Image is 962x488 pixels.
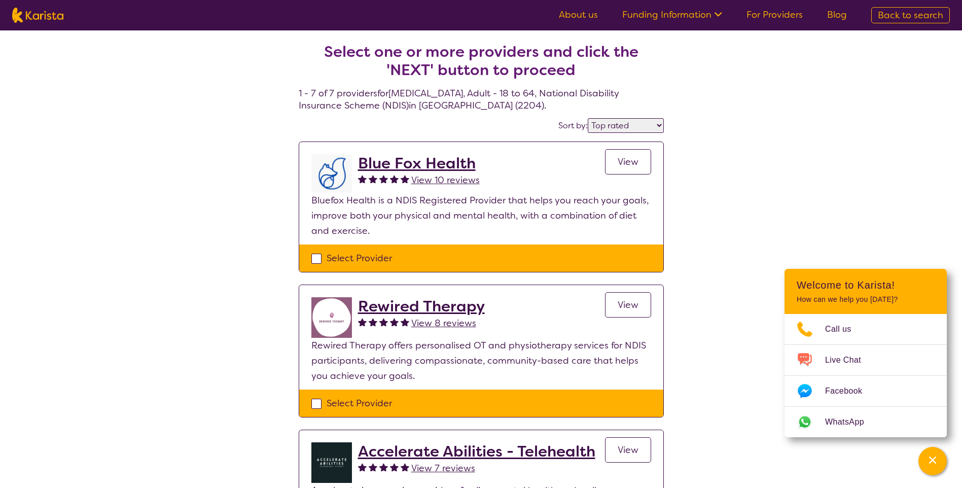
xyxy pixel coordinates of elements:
a: For Providers [746,9,803,21]
span: View 10 reviews [411,174,480,186]
ul: Choose channel [785,314,947,437]
a: Accelerate Abilities - Telehealth [358,442,595,461]
p: Bluefox Health is a NDIS Registered Provider that helps you reach your goals, improve both your p... [311,193,651,238]
a: View 8 reviews [411,316,476,331]
span: Facebook [825,384,874,399]
a: Blue Fox Health [358,154,480,172]
img: lyehhyr6avbivpacwqcf.png [311,154,352,193]
a: View [605,149,651,175]
img: fullstar [401,318,409,326]
span: View 7 reviews [411,462,475,474]
img: byb1jkvtmcu0ftjdkjvo.png [311,442,352,483]
a: Funding Information [622,9,722,21]
img: fullstar [390,175,399,183]
a: View [605,437,651,463]
h2: Welcome to Karista! [797,279,935,291]
img: fullstar [369,463,377,471]
span: Call us [825,322,864,337]
p: How can we help you [DATE]? [797,295,935,304]
a: View 7 reviews [411,461,475,476]
div: Channel Menu [785,269,947,437]
img: fullstar [358,175,367,183]
img: fullstar [401,463,409,471]
button: Channel Menu [918,447,947,475]
img: fullstar [401,175,409,183]
span: WhatsApp [825,414,876,430]
img: Karista logo [12,8,63,23]
a: Rewired Therapy [358,297,485,316]
img: fullstar [358,318,367,326]
img: fullstar [379,175,388,183]
a: View 10 reviews [411,172,480,188]
img: fullstar [358,463,367,471]
img: fullstar [390,463,399,471]
span: Live Chat [825,353,873,368]
span: Back to search [878,9,943,21]
span: View [618,444,638,456]
p: Rewired Therapy offers personalised OT and physiotherapy services for NDIS participants, deliveri... [311,338,651,384]
span: View 8 reviews [411,317,476,329]
span: View [618,299,638,311]
a: Back to search [871,7,950,23]
a: About us [559,9,598,21]
img: fullstar [369,318,377,326]
img: fullstar [379,318,388,326]
a: Blog [827,9,847,21]
img: fullstar [390,318,399,326]
img: fullstar [369,175,377,183]
span: View [618,156,638,168]
a: View [605,292,651,318]
img: jovdti8ilrgkpezhq0s9.png [311,297,352,338]
label: Sort by: [558,120,588,131]
h4: 1 - 7 of 7 providers for [MEDICAL_DATA] , Adult - 18 to 64 , National Disability Insurance Scheme... [299,18,664,112]
a: Web link opens in a new tab. [785,407,947,437]
img: fullstar [379,463,388,471]
h2: Select one or more providers and click the 'NEXT' button to proceed [311,43,652,79]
